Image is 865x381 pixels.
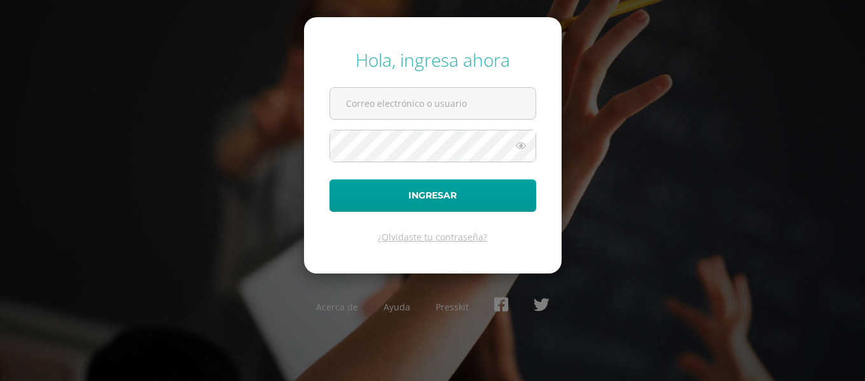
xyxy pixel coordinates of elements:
[316,301,358,313] a: Acerca de
[329,48,536,72] div: Hola, ingresa ahora
[378,231,487,243] a: ¿Olvidaste tu contraseña?
[330,88,536,119] input: Correo electrónico o usuario
[436,301,469,313] a: Presskit
[384,301,410,313] a: Ayuda
[329,179,536,212] button: Ingresar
